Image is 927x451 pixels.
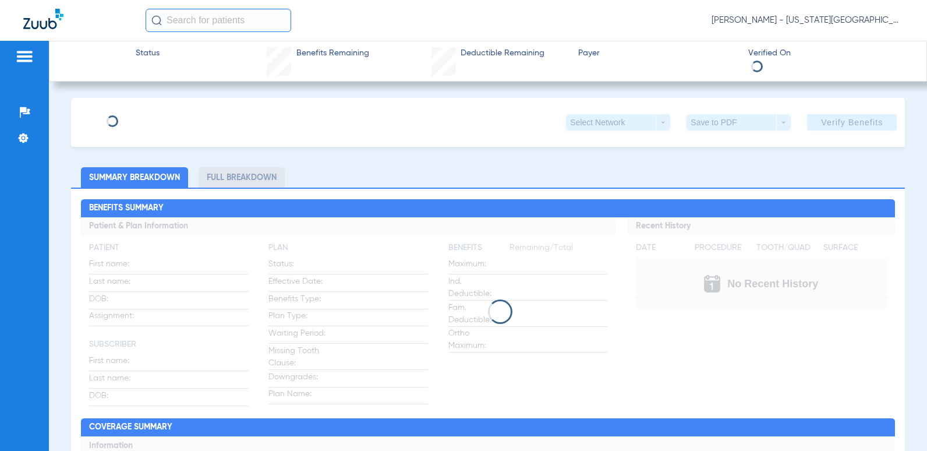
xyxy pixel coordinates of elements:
span: Verified On [748,47,908,59]
img: Search Icon [151,15,162,26]
span: Status [136,47,160,59]
span: Benefits Remaining [296,47,369,59]
span: [PERSON_NAME] - [US_STATE][GEOGRAPHIC_DATA] Dental - [GEOGRAPHIC_DATA] [712,15,904,26]
h2: Coverage Summary [81,418,895,437]
span: Deductible Remaining [461,47,544,59]
img: Zuub Logo [23,9,63,29]
li: Summary Breakdown [81,167,188,188]
li: Full Breakdown [199,167,285,188]
span: Payer [578,47,738,59]
input: Search for patients [146,9,291,32]
img: hamburger-icon [15,50,34,64]
h2: Benefits Summary [81,199,895,218]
